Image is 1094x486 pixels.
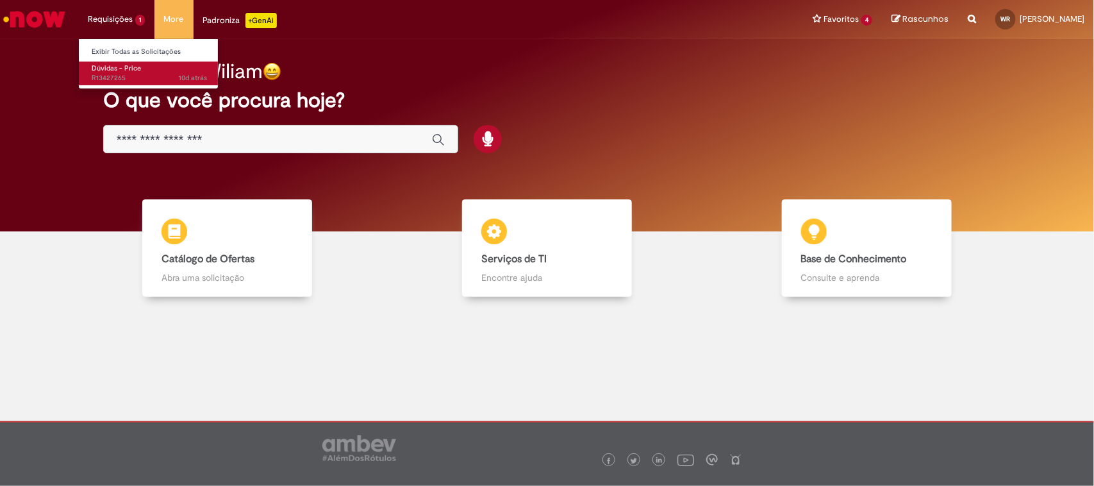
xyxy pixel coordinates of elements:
img: logo_footer_youtube.png [677,451,694,468]
img: logo_footer_ambev_rotulo_gray.png [322,435,396,461]
span: Requisições [88,13,133,26]
b: Catálogo de Ofertas [162,253,254,265]
a: Rascunhos [891,13,949,26]
a: Serviços de TI Encontre ajuda [387,199,707,297]
img: logo_footer_facebook.png [606,458,612,464]
span: WR [1001,15,1011,23]
time: 19/08/2025 09:43:12 [179,73,207,83]
p: Encontre ajuda [481,271,613,284]
ul: Requisições [78,38,219,89]
span: 10d atrás [179,73,207,83]
p: Consulte e aprenda [801,271,932,284]
img: ServiceNow [1,6,67,32]
b: Base de Conhecimento [801,253,907,265]
span: Dúvidas - Price [92,63,141,73]
span: Favoritos [824,13,859,26]
a: Exibir Todas as Solicitações [79,45,220,59]
span: 1 [135,15,145,26]
span: More [164,13,184,26]
span: [PERSON_NAME] [1020,13,1084,24]
a: Base de Conhecimento Consulte e aprenda [707,199,1027,297]
img: logo_footer_naosei.png [730,454,742,465]
h2: O que você procura hoje? [103,89,991,112]
span: 4 [861,15,872,26]
b: Serviços de TI [481,253,547,265]
img: logo_footer_workplace.png [706,454,718,465]
p: +GenAi [245,13,277,28]
span: R13427265 [92,73,207,83]
img: happy-face.png [263,62,281,81]
img: logo_footer_twitter.png [631,458,637,464]
div: Padroniza [203,13,277,28]
img: logo_footer_linkedin.png [656,457,663,465]
span: Rascunhos [902,13,949,25]
p: Abra uma solicitação [162,271,293,284]
a: Aberto R13427265 : Dúvidas - Price [79,62,220,85]
a: Catálogo de Ofertas Abra uma solicitação [67,199,387,297]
